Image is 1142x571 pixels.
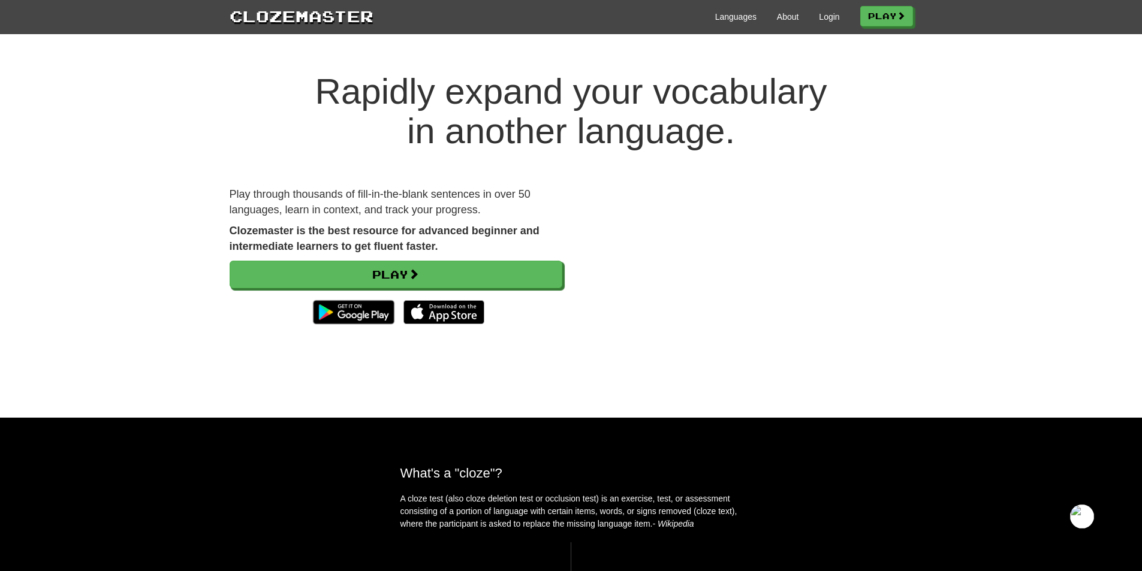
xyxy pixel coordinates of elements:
[230,225,540,252] strong: Clozemaster is the best resource for advanced beginner and intermediate learners to get fluent fa...
[230,261,562,288] a: Play
[777,11,799,23] a: About
[400,493,742,530] p: A cloze test (also cloze deletion test or occlusion test) is an exercise, test, or assessment con...
[307,294,400,330] img: Get it on Google Play
[230,187,562,217] p: Play through thousands of fill-in-the-blank sentences in over 50 languages, learn in context, and...
[230,5,373,27] a: Clozemaster
[715,11,757,23] a: Languages
[819,11,839,23] a: Login
[860,6,913,26] a: Play
[400,466,742,481] h2: What's a "cloze"?
[653,519,694,528] em: - Wikipedia
[403,300,484,324] img: Download_on_the_App_Store_Badge_US-UK_135x40-25178aeef6eb6b83b96f5f2d004eda3bffbb37122de64afbaef7...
